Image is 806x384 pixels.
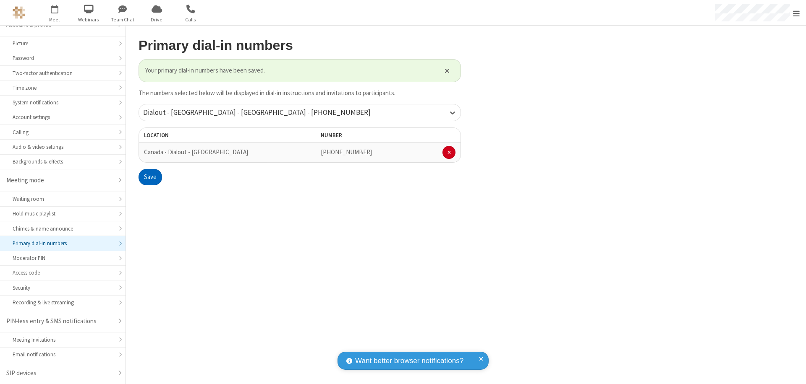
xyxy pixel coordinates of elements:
span: Meet [39,16,71,23]
div: Audio & video settings [13,143,113,151]
div: Access code [13,269,113,277]
div: Chimes & name announce [13,225,113,233]
div: Account settings [13,113,113,121]
span: Webinars [73,16,105,23]
div: Security [13,284,113,292]
div: Picture [13,39,113,47]
span: Drive [141,16,173,23]
h2: Primary dial-in numbers [139,38,461,53]
div: SIP devices [6,368,113,378]
div: Time zone [13,84,113,92]
th: Location [139,127,267,143]
span: Want better browser notifications? [355,355,463,366]
div: Hold music playlist [13,210,113,218]
div: Moderator PIN [13,254,113,262]
div: PIN-less entry & SMS notifications [6,317,113,326]
button: Save [139,169,162,186]
button: Close alert [440,64,454,77]
p: The numbers selected below will be displayed in dial-in instructions and invitations to participa... [139,88,461,98]
span: Calls [175,16,207,23]
span: Team Chat [107,16,139,23]
div: Password [13,54,113,62]
th: Number [316,127,461,143]
td: Canada - Dialout - [GEOGRAPHIC_DATA] [139,143,267,162]
div: Waiting room [13,195,113,203]
span: Your primary dial-in numbers have been saved. [145,66,434,75]
span: [PHONE_NUMBER] [321,148,372,156]
div: Email notifications [13,350,113,358]
img: QA Selenium DO NOT DELETE OR CHANGE [13,6,25,19]
div: Meeting mode [6,176,113,185]
div: System notifications [13,99,113,106]
div: Meeting Invitations [13,336,113,344]
div: Two-factor authentication [13,69,113,77]
span: Dialout - [GEOGRAPHIC_DATA] - [GEOGRAPHIC_DATA] - [PHONE_NUMBER] [143,108,371,117]
div: Calling [13,128,113,136]
div: Primary dial-in numbers [13,239,113,247]
div: Backgrounds & effects [13,158,113,166]
div: Recording & live streaming [13,298,113,306]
